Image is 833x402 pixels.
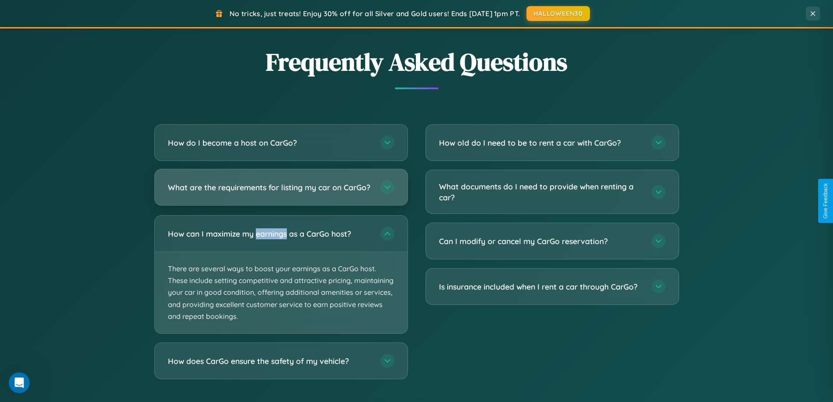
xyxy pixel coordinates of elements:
h3: Is insurance included when I rent a car through CarGo? [439,281,643,292]
h3: How does CarGo ensure the safety of my vehicle? [168,356,372,367]
p: There are several ways to boost your earnings as a CarGo host. These include setting competitive ... [155,252,408,333]
h3: How old do I need to be to rent a car with CarGo? [439,137,643,148]
h3: What documents do I need to provide when renting a car? [439,181,643,203]
div: Give Feedback [823,183,829,219]
h3: How do I become a host on CarGo? [168,137,372,148]
span: No tricks, just treats! Enjoy 30% off for all Silver and Gold users! Ends [DATE] 1pm PT. [230,9,520,18]
h3: Can I modify or cancel my CarGo reservation? [439,236,643,247]
button: HALLOWEEN30 [526,6,590,21]
h2: Frequently Asked Questions [154,45,679,79]
h3: What are the requirements for listing my car on CarGo? [168,182,372,193]
iframe: Intercom live chat [9,372,30,393]
h3: How can I maximize my earnings as a CarGo host? [168,228,372,239]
